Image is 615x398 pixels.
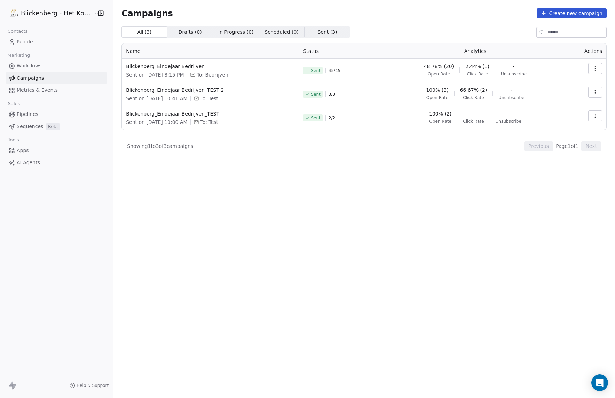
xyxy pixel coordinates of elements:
[5,98,23,109] span: Sales
[6,145,107,156] a: Apps
[17,111,38,118] span: Pipelines
[197,71,228,78] span: To: Bedrijven
[426,87,448,94] span: 100% (3)
[17,147,29,154] span: Apps
[311,115,320,121] span: Sent
[429,110,451,117] span: 100% (2)
[218,29,254,36] span: In Progress ( 0 )
[126,95,187,102] span: Sent on [DATE] 10:41 AM
[5,135,22,145] span: Tools
[511,87,512,94] span: -
[122,43,299,59] th: Name
[463,119,484,124] span: Click Rate
[581,141,601,151] button: Next
[429,119,451,124] span: Open Rate
[473,110,474,117] span: -
[6,157,107,168] a: AI Agents
[537,8,607,18] button: Create new campaign
[465,63,489,70] span: 2.44% (1)
[46,123,60,130] span: Beta
[507,110,509,117] span: -
[329,115,335,121] span: 2 / 2
[265,29,299,36] span: Scheduled ( 0 )
[311,68,320,73] span: Sent
[428,71,450,77] span: Open Rate
[21,9,93,18] span: Blickenberg - Het Kookatelier
[498,95,524,101] span: Unsubscribe
[6,36,107,48] a: People
[591,374,608,391] div: Open Intercom Messenger
[17,87,58,94] span: Metrics & Events
[460,87,487,94] span: 66.67% (2)
[126,71,184,78] span: Sent on [DATE] 8:15 PM
[126,63,295,70] span: Blickenberg_Eindejaar Bedrijven
[299,43,386,59] th: Status
[126,110,295,117] span: Blickenberg_Eindejaar Bedrijven_TEST
[513,63,515,70] span: -
[329,91,335,97] span: 3 / 3
[6,72,107,84] a: Campaigns
[6,121,107,132] a: SequencesBeta
[17,62,42,70] span: Workflows
[6,60,107,72] a: Workflows
[467,71,488,77] span: Click Rate
[463,95,484,101] span: Click Rate
[329,68,341,73] span: 45 / 45
[126,87,295,94] span: Blickenberg_Eindejaar Bedrijven_TEST 2
[179,29,202,36] span: Drafts ( 0 )
[565,43,606,59] th: Actions
[524,141,553,151] button: Previous
[6,109,107,120] a: Pipelines
[311,91,320,97] span: Sent
[17,74,44,82] span: Campaigns
[317,29,337,36] span: Sent ( 3 )
[424,63,454,70] span: 48.78% (20)
[77,383,109,388] span: Help & Support
[17,159,40,166] span: AI Agents
[496,119,521,124] span: Unsubscribe
[501,71,527,77] span: Unsubscribe
[426,95,449,101] span: Open Rate
[8,7,89,19] button: Blickenberg - Het Kookatelier
[556,143,578,150] span: Page 1 of 1
[121,8,173,18] span: Campaigns
[17,38,33,46] span: People
[17,123,43,130] span: Sequences
[126,119,187,126] span: Sent on [DATE] 10:00 AM
[5,26,31,37] span: Contacts
[386,43,564,59] th: Analytics
[127,143,193,150] span: Showing 1 to 3 of 3 campaigns
[70,383,109,388] a: Help & Support
[6,85,107,96] a: Metrics & Events
[5,50,33,61] span: Marketing
[10,9,18,17] img: logo-blickenberg-feestzalen_800.png
[200,95,218,102] span: To: Test
[200,119,218,126] span: To: Test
